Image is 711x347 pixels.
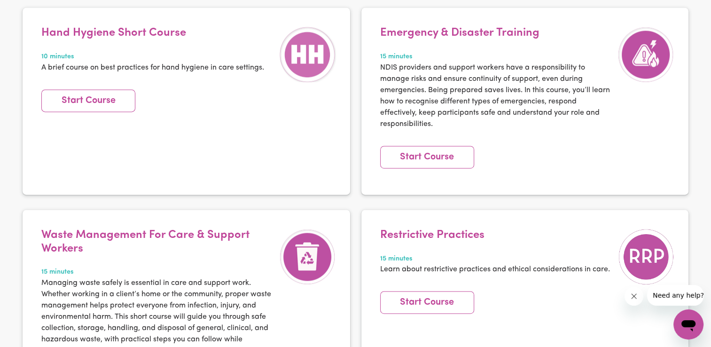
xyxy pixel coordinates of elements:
[380,62,614,130] p: NDIS providers and support workers have a responsibility to manage risks and ensure continuity of...
[625,287,643,306] iframe: Close message
[41,62,264,73] p: A brief course on best practices for hand hygiene in care settings.
[6,7,57,14] span: Need any help?
[380,291,474,314] a: Start Course
[380,264,610,275] p: Learn about restrictive practices and ethical considerations in care.
[673,309,703,339] iframe: Button to launch messaging window
[41,229,275,256] h4: Waste Management For Care & Support Workers
[380,146,474,168] a: Start Course
[41,52,264,62] span: 10 minutes
[41,26,264,40] h4: Hand Hygiene Short Course
[380,26,614,40] h4: Emergency & Disaster Training
[380,254,610,264] span: 15 minutes
[41,267,275,277] span: 15 minutes
[647,285,703,306] iframe: Message from company
[380,229,610,242] h4: Restrictive Practices
[380,52,614,62] span: 15 minutes
[41,89,135,112] a: Start Course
